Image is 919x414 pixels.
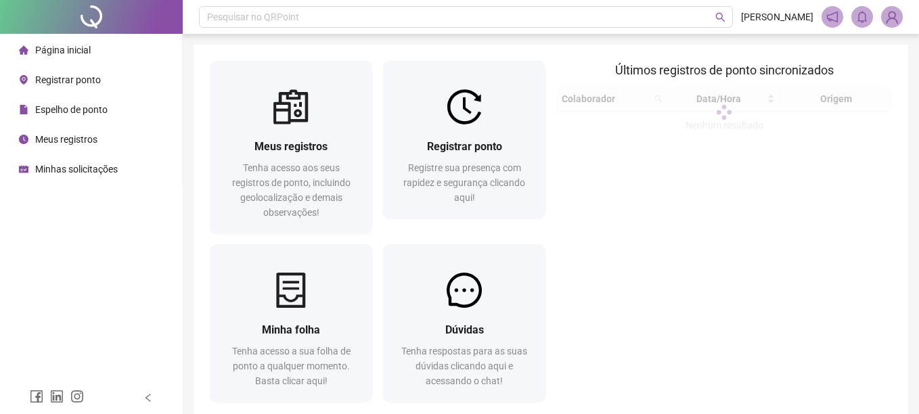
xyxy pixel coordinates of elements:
[35,74,101,85] span: Registrar ponto
[19,164,28,174] span: schedule
[882,7,902,27] img: 94546
[445,323,484,336] span: Dúvidas
[715,12,725,22] span: search
[856,11,868,23] span: bell
[427,140,502,153] span: Registrar ponto
[262,323,320,336] span: Minha folha
[35,134,97,145] span: Meus registros
[19,135,28,144] span: clock-circle
[403,162,525,203] span: Registre sua presença com rapidez e segurança clicando aqui!
[143,393,153,402] span: left
[383,61,545,218] a: Registrar pontoRegistre sua presença com rapidez e segurança clicando aqui!
[35,164,118,175] span: Minhas solicitações
[741,9,813,24] span: [PERSON_NAME]
[30,390,43,403] span: facebook
[401,346,527,386] span: Tenha respostas para as suas dúvidas clicando aqui e acessando o chat!
[232,346,351,386] span: Tenha acesso a sua folha de ponto a qualquer momento. Basta clicar aqui!
[19,105,28,114] span: file
[19,45,28,55] span: home
[50,390,64,403] span: linkedin
[615,63,834,77] span: Últimos registros de ponto sincronizados
[232,162,351,218] span: Tenha acesso aos seus registros de ponto, incluindo geolocalização e demais observações!
[19,75,28,85] span: environment
[35,104,108,115] span: Espelho de ponto
[826,11,838,23] span: notification
[210,61,372,233] a: Meus registrosTenha acesso aos seus registros de ponto, incluindo geolocalização e demais observa...
[383,244,545,402] a: DúvidasTenha respostas para as suas dúvidas clicando aqui e acessando o chat!
[254,140,328,153] span: Meus registros
[70,390,84,403] span: instagram
[35,45,91,55] span: Página inicial
[210,244,372,402] a: Minha folhaTenha acesso a sua folha de ponto a qualquer momento. Basta clicar aqui!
